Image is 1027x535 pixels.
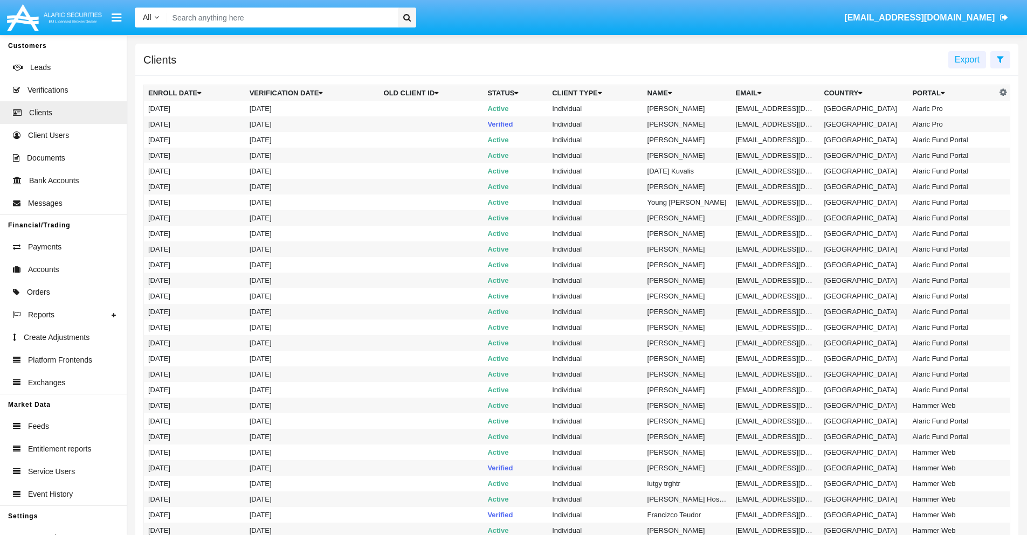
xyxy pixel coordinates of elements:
a: [EMAIL_ADDRESS][DOMAIN_NAME] [839,3,1014,33]
td: Active [483,429,548,444]
td: Individual [548,179,643,194]
td: [PERSON_NAME] [643,116,732,132]
td: [DATE] [245,413,380,429]
td: [DATE] [245,132,380,148]
td: Active [483,132,548,148]
td: [GEOGRAPHIC_DATA] [819,132,908,148]
td: [DATE] [245,101,380,116]
input: Search [167,8,394,27]
td: Francizco Teudor [643,507,732,523]
td: [GEOGRAPHIC_DATA] [819,257,908,273]
td: [DATE] [245,226,380,241]
td: [EMAIL_ADDRESS][DOMAIN_NAME] [732,460,820,476]
td: Alaric Fund Portal [908,304,996,319]
td: [PERSON_NAME] [643,398,732,413]
td: Individual [548,382,643,398]
td: [GEOGRAPHIC_DATA] [819,148,908,163]
td: [DATE] [245,163,380,179]
td: Individual [548,319,643,335]
th: Old Client Id [380,85,484,101]
td: Hammer Web [908,460,996,476]
span: Platform Frontends [28,355,92,366]
td: Alaric Fund Portal [908,194,996,210]
td: [DATE] [144,257,245,273]
td: [DATE] [144,382,245,398]
td: [DATE] [144,398,245,413]
td: [DATE] [245,491,380,507]
td: Active [483,444,548,460]
td: Active [483,288,548,304]
span: Reports [28,309,54,321]
td: Individual [548,132,643,148]
td: [EMAIL_ADDRESS][DOMAIN_NAME] [732,413,820,429]
td: Individual [548,257,643,273]
td: [GEOGRAPHIC_DATA] [819,101,908,116]
td: [PERSON_NAME] [643,413,732,429]
h5: Clients [143,55,176,64]
td: [PERSON_NAME] [643,257,732,273]
td: [DATE] [144,179,245,194]
td: [EMAIL_ADDRESS][DOMAIN_NAME] [732,304,820,319]
td: Individual [548,210,643,226]
td: Alaric Fund Portal [908,429,996,444]
td: Alaric Pro [908,101,996,116]
td: [DATE] [144,460,245,476]
td: Individual [548,366,643,382]
td: Individual [548,351,643,366]
td: [DATE] [245,179,380,194]
th: Enroll date [144,85,245,101]
td: [PERSON_NAME] [643,288,732,304]
td: [EMAIL_ADDRESS][DOMAIN_NAME] [732,288,820,304]
td: [DATE] [144,366,245,382]
td: Hammer Web [908,507,996,523]
td: [GEOGRAPHIC_DATA] [819,444,908,460]
td: [EMAIL_ADDRESS][DOMAIN_NAME] [732,273,820,288]
td: [PERSON_NAME] [643,226,732,241]
td: Individual [548,429,643,444]
td: [DATE] [144,226,245,241]
span: Bank Accounts [29,175,79,186]
td: [EMAIL_ADDRESS][DOMAIN_NAME] [732,148,820,163]
td: Alaric Fund Portal [908,413,996,429]
td: [PERSON_NAME] Hose [PERSON_NAME] [643,491,732,507]
td: Individual [548,398,643,413]
td: [DATE] [245,304,380,319]
td: [DATE] [144,210,245,226]
td: Active [483,351,548,366]
td: [DATE] [245,210,380,226]
td: Alaric Fund Portal [908,179,996,194]
td: [DATE] Kuvalis [643,163,732,179]
td: Alaric Fund Portal [908,148,996,163]
td: [GEOGRAPHIC_DATA] [819,194,908,210]
td: [EMAIL_ADDRESS][DOMAIN_NAME] [732,257,820,273]
th: Name [643,85,732,101]
td: Individual [548,241,643,257]
td: [GEOGRAPHIC_DATA] [819,273,908,288]
span: [EMAIL_ADDRESS][DOMAIN_NAME] [844,13,995,22]
td: [GEOGRAPHIC_DATA] [819,460,908,476]
td: [DATE] [144,444,245,460]
td: Active [483,101,548,116]
td: [EMAIL_ADDRESS][DOMAIN_NAME] [732,476,820,491]
td: Individual [548,148,643,163]
td: [DATE] [144,304,245,319]
th: Client Type [548,85,643,101]
span: Leads [30,62,51,73]
td: Alaric Fund Portal [908,241,996,257]
td: Individual [548,460,643,476]
td: [DATE] [144,335,245,351]
td: Individual [548,491,643,507]
span: Feeds [28,421,49,432]
td: [GEOGRAPHIC_DATA] [819,429,908,444]
td: [DATE] [245,476,380,491]
td: [GEOGRAPHIC_DATA] [819,351,908,366]
td: Alaric Fund Portal [908,288,996,304]
td: [PERSON_NAME] [643,429,732,444]
td: [GEOGRAPHIC_DATA] [819,476,908,491]
td: Active [483,398,548,413]
td: [DATE] [144,507,245,523]
td: [DATE] [144,241,245,257]
td: [DATE] [245,319,380,335]
span: Client Users [28,130,69,141]
td: [DATE] [245,194,380,210]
